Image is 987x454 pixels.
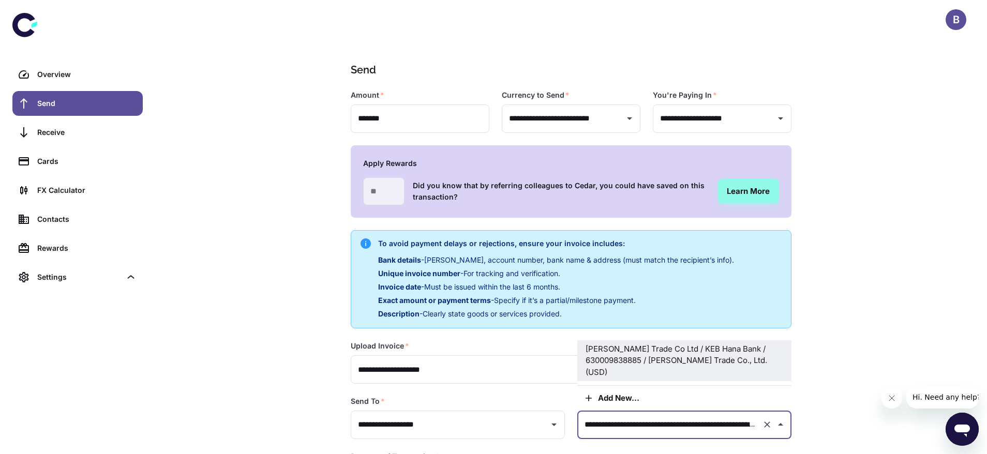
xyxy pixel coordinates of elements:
[37,156,137,167] div: Cards
[37,214,137,225] div: Contacts
[906,386,979,408] iframe: Message from company
[6,7,74,16] span: Hi. Need any help?
[378,308,734,320] p: - Clearly state goods or services provided.
[12,62,143,87] a: Overview
[363,158,779,169] h6: Apply Rewards
[378,255,421,264] span: Bank details
[718,179,779,204] a: Learn More
[37,69,137,80] div: Overview
[946,9,966,30] button: B
[653,90,717,100] label: You're Paying In
[12,265,143,290] div: Settings
[37,185,137,196] div: FX Calculator
[378,295,734,306] p: - Specify if it’s a partial/milestone payment.
[37,98,137,109] div: Send
[12,178,143,203] a: FX Calculator
[378,269,460,278] span: Unique invoice number
[577,340,791,382] li: [PERSON_NAME] Trade Co Ltd / KEB Hana Bank / 630009838885 / [PERSON_NAME] Trade Co., Ltd. (USD)
[12,236,143,261] a: Rewards
[547,417,561,432] button: Open
[413,180,710,203] h6: Did you know that by referring colleagues to Cedar, you could have saved on this transaction?
[378,309,420,318] span: Description
[378,282,421,291] span: Invoice date
[37,243,137,254] div: Rewards
[12,207,143,232] a: Contacts
[760,417,774,432] button: Clear
[12,120,143,145] a: Receive
[12,91,143,116] a: Send
[378,254,734,266] p: - [PERSON_NAME], account number, bank name & address (must match the recipient’s info).
[351,90,384,100] label: Amount
[881,388,902,408] iframe: Close message
[773,417,788,432] button: Close
[378,268,734,279] p: - For tracking and verification.
[577,386,791,411] button: Add new...
[378,238,734,249] h6: To avoid payment delays or rejections, ensure your invoice includes:
[378,281,734,293] p: - Must be issued within the last 6 months.
[351,341,409,351] label: Upload Invoice
[622,111,637,126] button: Open
[946,413,979,446] iframe: Button to launch messaging window
[351,62,787,78] h1: Send
[773,111,788,126] button: Open
[37,127,137,138] div: Receive
[37,271,121,283] div: Settings
[351,396,385,406] label: Send To
[502,90,570,100] label: Currency to Send
[378,296,491,305] span: Exact amount or payment terms
[12,149,143,174] a: Cards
